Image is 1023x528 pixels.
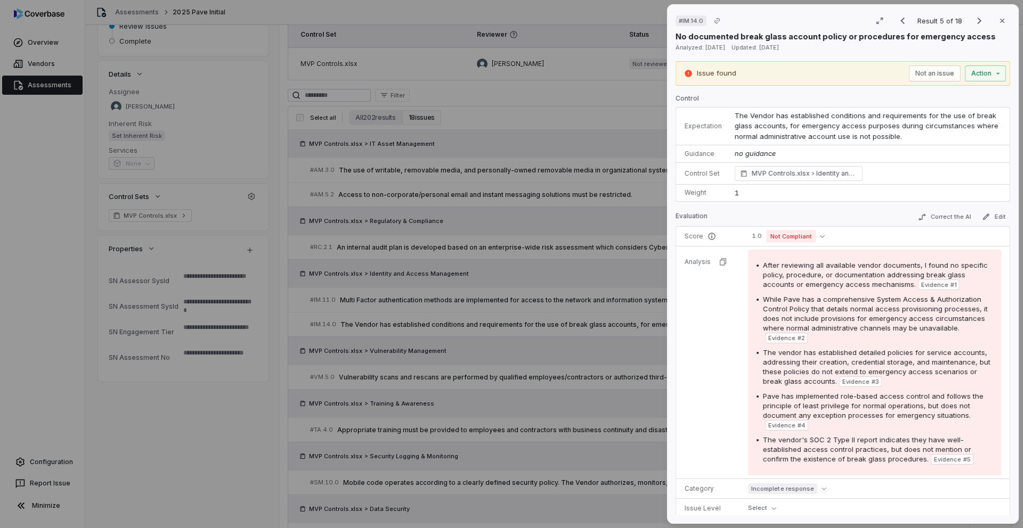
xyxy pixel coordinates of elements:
[685,258,711,266] p: Analysis
[748,483,817,494] span: Incomplete response
[934,455,970,464] span: Evidence # 5
[965,65,1006,81] button: Action
[676,31,996,42] p: No documented break glass account policy or procedures for emergency access
[685,504,735,513] p: Issue Level
[679,16,703,25] span: # IM.14.0
[909,65,961,81] button: Not an issue
[763,295,988,332] span: While Pave has a comprehensive System Access & Authorization Control Policy that details normal a...
[763,348,990,385] span: The vendor has established detailed policies for service accounts, addressing their creation, cre...
[735,149,776,158] span: no guidance
[732,44,779,51] span: Updated: [DATE]
[748,230,829,243] button: 1.0Not Compliant
[768,334,805,342] span: Evidence # 2
[685,484,735,493] p: Category
[685,188,722,197] p: Weight
[918,15,964,27] p: Result 5 of 18
[676,44,725,51] span: Analyzed: [DATE]
[676,94,1010,107] p: Control
[842,377,879,386] span: Evidence # 3
[748,502,781,515] button: Select
[763,392,984,419] span: Pave has implemented role-based access control and follows the principle of least privilege for n...
[708,11,727,30] button: Copy link
[921,280,956,289] span: Evidence # 1
[685,122,722,130] p: Expectation
[892,14,913,27] button: Previous result
[763,261,988,288] span: After reviewing all available vendor documents, I found no specific policy, procedure, or documen...
[763,435,971,463] span: The vendor's SOC 2 Type II report indicates they have well-established access control practices, ...
[685,150,722,158] p: Guidance
[685,232,735,241] p: Score
[735,188,739,197] span: 1
[685,169,722,178] p: Control Set
[914,211,976,224] button: Correct the AI
[752,168,857,179] span: MVP Controls.xlsx Identity and Access Management
[969,14,990,27] button: Next result
[766,230,816,243] span: Not Compliant
[735,111,1001,141] span: The Vendor has established conditions and requirements for the use of break glass accounts, for e...
[697,68,736,79] p: Issue found
[978,210,1010,223] button: Edit
[676,212,708,225] p: Evaluation
[768,421,805,430] span: Evidence # 4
